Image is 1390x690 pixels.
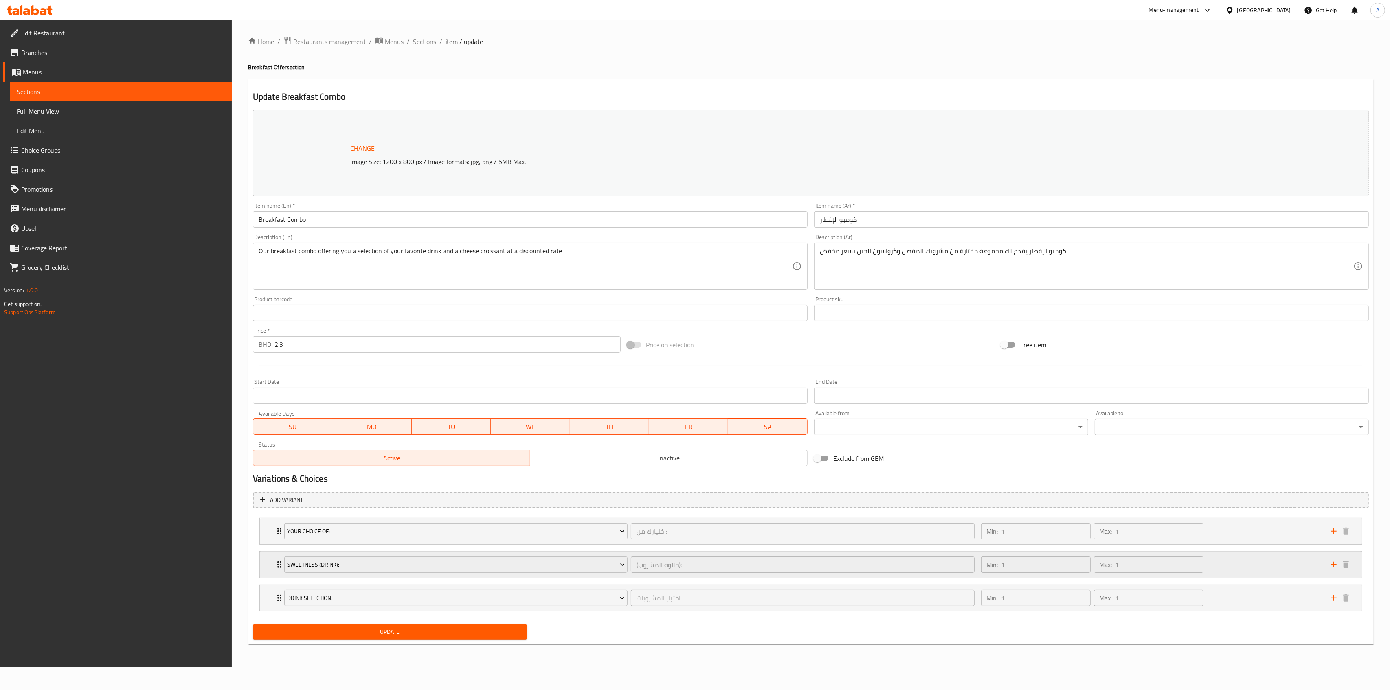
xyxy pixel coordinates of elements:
[17,106,226,116] span: Full Menu View
[21,223,226,233] span: Upsell
[731,421,804,433] span: SA
[287,526,625,537] span: Your choice of:
[257,452,527,464] span: Active
[25,285,38,296] span: 1.0.0
[728,418,807,435] button: SA
[494,421,567,433] span: WE
[1328,592,1340,604] button: add
[287,593,625,603] span: Drink selection:
[293,37,366,46] span: Restaurants management
[248,36,1374,47] nav: breadcrumb
[3,43,232,62] a: Branches
[3,258,232,277] a: Grocery Checklist
[248,37,274,46] a: Home
[283,36,366,47] a: Restaurants management
[253,515,1369,548] li: Expand
[10,121,232,140] a: Edit Menu
[253,211,808,228] input: Enter name En
[649,418,728,435] button: FR
[570,418,649,435] button: TH
[284,590,628,606] button: Drink selection:
[573,421,646,433] span: TH
[21,263,226,272] span: Grocery Checklist
[277,37,280,46] li: /
[253,91,1369,103] h2: Update Breakfast Combo
[260,518,1362,544] div: Expand
[3,238,232,258] a: Coverage Report
[407,37,410,46] li: /
[21,28,226,38] span: Edit Restaurant
[1237,6,1291,15] div: [GEOGRAPHIC_DATA]
[3,62,232,82] a: Menus
[369,37,372,46] li: /
[253,624,527,640] button: Update
[260,552,1362,578] div: Expand
[21,243,226,253] span: Coverage Report
[253,581,1369,615] li: Expand
[3,160,232,180] a: Coupons
[987,526,998,536] p: Min:
[413,37,436,46] a: Sections
[415,421,487,433] span: TU
[259,247,792,286] textarea: Our breakfast combo offering you a selection of your favorite drink and a cheese croissant at a d...
[814,211,1369,228] input: Enter name Ar
[260,585,1362,611] div: Expand
[332,418,411,435] button: MO
[270,495,303,505] span: Add variant
[1376,6,1379,15] span: A
[3,219,232,238] a: Upsell
[253,450,531,466] button: Active
[287,560,625,570] span: Sweetness (Drink):
[987,560,998,570] p: Min:
[347,157,1165,166] p: Image Size: 1200 x 800 px / Image formats: jpg, png / 5MB Max.
[1340,559,1352,571] button: delete
[21,184,226,194] span: Promotions
[257,421,329,433] span: SU
[4,299,42,309] span: Get support on:
[23,67,226,77] span: Menus
[1149,5,1199,15] div: Menu-management
[17,87,226,96] span: Sections
[21,204,226,214] span: Menu disclaimer
[17,126,226,136] span: Edit Menu
[253,473,1369,485] h2: Variations & Choices
[253,305,808,321] input: Please enter product barcode
[253,492,1369,508] button: Add variant
[3,140,232,160] a: Choice Groups
[646,340,694,350] span: Price on selection
[439,37,442,46] li: /
[375,36,404,47] a: Menus
[3,23,232,43] a: Edit Restaurant
[336,421,408,433] span: MO
[814,305,1369,321] input: Please enter product sku
[1020,340,1046,350] span: Free item
[284,523,628,539] button: Your choice of:
[259,627,520,637] span: Update
[21,165,226,175] span: Coupons
[1100,593,1112,603] p: Max:
[4,307,56,318] a: Support.OpsPlatform
[274,336,621,353] input: Please enter price
[284,556,628,573] button: Sweetness (Drink):
[3,199,232,219] a: Menu disclaimer
[4,285,24,296] span: Version:
[1340,525,1352,537] button: delete
[21,48,226,57] span: Branches
[3,180,232,199] a: Promotions
[833,453,884,463] span: Exclude from GEM
[385,37,404,46] span: Menus
[253,418,332,435] button: SU
[987,593,998,603] p: Min:
[259,340,271,349] p: BHD
[1095,419,1369,435] div: ​
[350,142,375,154] span: Change
[534,452,804,464] span: Inactive
[412,418,491,435] button: TU
[491,418,570,435] button: WE
[1328,525,1340,537] button: add
[814,419,1088,435] div: ​
[266,123,306,163] img: image_20638881626955740531.png
[10,101,232,121] a: Full Menu View
[248,63,1374,71] h4: Breakfast Offer section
